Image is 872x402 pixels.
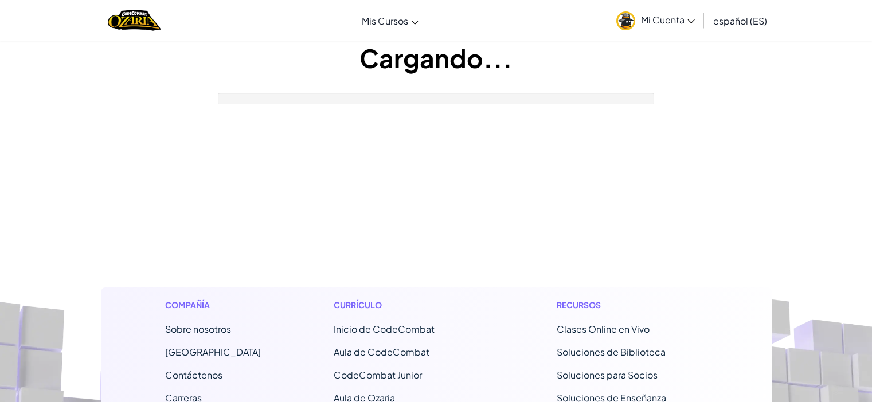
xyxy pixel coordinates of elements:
a: Mi Cuenta [611,2,701,38]
span: Mi Cuenta [641,14,695,26]
a: Soluciones de Biblioteca [557,346,666,358]
img: Home [108,9,161,32]
a: CodeCombat Junior [334,369,422,381]
a: Soluciones para Socios [557,369,658,381]
a: Ozaria by CodeCombat logo [108,9,161,32]
span: Contáctenos [165,369,222,381]
a: Clases Online en Vivo [557,323,650,335]
span: Inicio de CodeCombat [334,323,435,335]
h1: Compañía [165,299,261,311]
a: Sobre nosotros [165,323,231,335]
span: español (ES) [713,15,767,27]
span: Mis Cursos [362,15,408,27]
img: avatar [616,11,635,30]
a: Aula de CodeCombat [334,346,429,358]
a: español (ES) [707,5,773,36]
a: [GEOGRAPHIC_DATA] [165,346,261,358]
h1: Currículo [334,299,484,311]
h1: Recursos [557,299,707,311]
a: Mis Cursos [356,5,424,36]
